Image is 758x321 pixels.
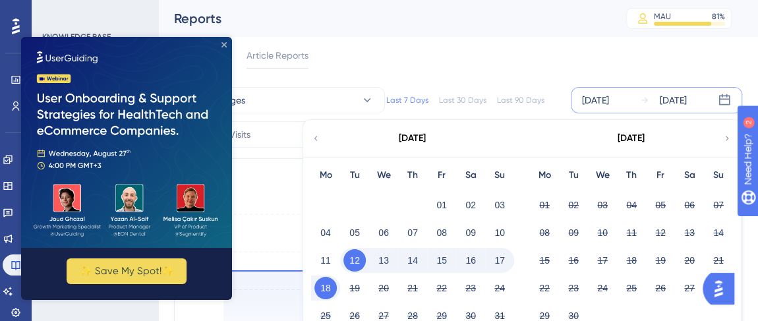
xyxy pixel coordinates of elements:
button: 27 [678,277,701,299]
div: KNOWLEDGE BASE [42,32,111,42]
div: [DATE] [660,92,687,108]
button: 18 [314,277,337,299]
button: 20 [372,277,395,299]
button: 14 [707,221,730,244]
div: Su [485,167,514,183]
button: 21 [707,249,730,272]
button: 03 [591,194,614,216]
div: Su [704,167,733,183]
div: [DATE] [582,92,609,108]
button: 13 [372,249,395,272]
button: 19 [649,249,672,272]
button: 16 [459,249,482,272]
div: Sa [456,167,485,183]
button: 12 [649,221,672,244]
div: Last 7 Days [386,95,428,105]
button: 11 [314,249,337,272]
button: 20 [678,249,701,272]
button: 15 [533,249,556,272]
button: 22 [533,277,556,299]
div: Last 30 Days [439,95,486,105]
button: 11 [620,221,643,244]
button: 02 [562,194,585,216]
button: 04 [620,194,643,216]
button: 23 [459,277,482,299]
div: MAU [654,11,671,22]
button: 26 [649,277,672,299]
button: 03 [488,194,511,216]
button: All Languages [174,87,385,113]
button: 18 [620,249,643,272]
button: 09 [459,221,482,244]
button: 01 [430,194,453,216]
button: 17 [488,249,511,272]
div: Th [617,167,646,183]
button: 07 [707,194,730,216]
div: Th [398,167,427,183]
button: 06 [372,221,395,244]
button: 21 [401,277,424,299]
button: 05 [343,221,366,244]
div: [DATE] [618,131,645,146]
button: ✨ Save My Spot!✨ [45,221,165,247]
button: 05 [649,194,672,216]
button: 04 [314,221,337,244]
button: 02 [459,194,482,216]
div: Mo [530,167,559,183]
button: 07 [401,221,424,244]
button: 19 [343,277,366,299]
div: 2 [92,7,96,17]
button: 10 [591,221,614,244]
div: Sa [675,167,704,183]
button: 12 [343,249,366,272]
button: 08 [430,221,453,244]
button: 23 [562,277,585,299]
button: 24 [488,277,511,299]
div: [DATE] [399,131,426,146]
div: Last 90 Days [497,95,544,105]
button: 09 [562,221,585,244]
span: Need Help? [31,3,82,19]
div: Fr [427,167,456,183]
span: Article Reports [247,47,308,63]
div: Close Preview [200,5,206,11]
div: 81 % [712,11,725,22]
button: 10 [488,221,511,244]
div: We [369,167,398,183]
button: 14 [401,249,424,272]
button: 01 [533,194,556,216]
div: Reports [174,9,593,28]
button: 13 [678,221,701,244]
iframe: UserGuiding AI Assistant Launcher [703,269,742,308]
div: We [588,167,617,183]
button: 22 [430,277,453,299]
button: 25 [620,277,643,299]
div: Fr [646,167,675,183]
div: Mo [311,167,340,183]
button: 17 [591,249,614,272]
div: Tu [559,167,588,183]
button: 15 [430,249,453,272]
button: 08 [533,221,556,244]
button: 06 [678,194,701,216]
button: 16 [562,249,585,272]
div: Tu [340,167,369,183]
button: 24 [591,277,614,299]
